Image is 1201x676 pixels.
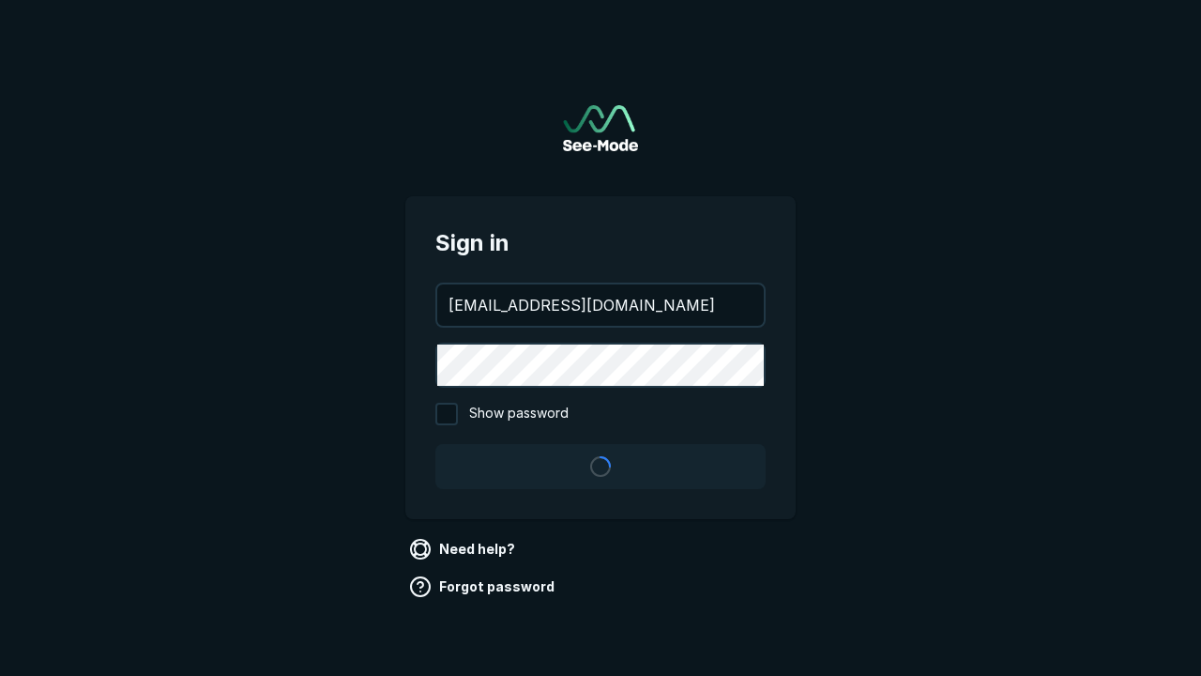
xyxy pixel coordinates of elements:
a: Go to sign in [563,105,638,151]
span: Show password [469,403,569,425]
a: Forgot password [405,572,562,602]
a: Need help? [405,534,523,564]
span: Sign in [435,226,766,260]
img: See-Mode Logo [563,105,638,151]
input: your@email.com [437,284,764,326]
